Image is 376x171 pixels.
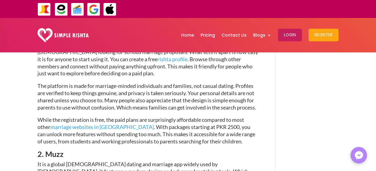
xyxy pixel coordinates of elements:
[353,149,365,161] img: Messenger
[37,82,256,110] span: The platform is made for marriage-minded individuals and families, not casual dating. Profiles ar...
[237,4,252,14] strong: جاز کیش
[278,29,302,41] button: Login
[37,41,258,76] span: matrimonial website has quickly become a familiar name among [DEMOGRAPHIC_DATA] looking for serio...
[55,3,68,16] img: EasyPaisa-icon
[309,29,339,41] button: Register
[157,56,187,62] a: rishta profile
[222,19,246,51] a: Contact Us
[71,3,84,16] img: Credit Cards
[218,4,235,14] strong: ایزی پیسہ
[37,3,51,16] img: JazzCash-icon
[87,3,100,16] img: GooglePay-icon
[37,116,255,144] span: While the registration is free, the paid plans are surprisingly affordable compared to most other...
[309,19,339,51] a: Register
[103,3,117,16] img: ApplePay-icon
[50,124,154,130] a: marriage websites in [GEOGRAPHIC_DATA]
[181,19,194,51] a: Home
[278,19,302,51] a: Login
[37,149,64,158] span: 2. Muzz
[253,19,271,51] a: Blogs
[135,5,364,13] div: ایپ میں پیمنٹ صرف گوگل پے اور ایپل پے کے ذریعے ممکن ہے۔ ، یا کریڈٹ کارڈ کے ذریعے ویب سائٹ پر ہوگی۔
[201,19,215,51] a: Pricing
